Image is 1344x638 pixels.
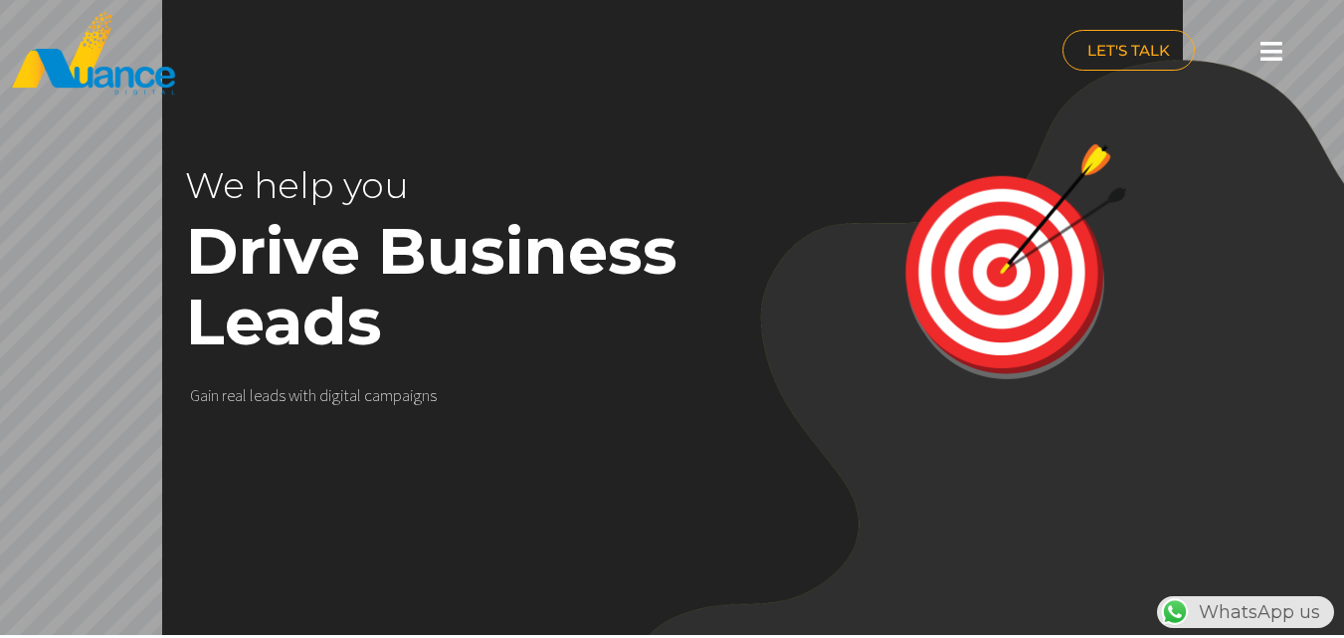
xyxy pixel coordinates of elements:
div: l [243,385,247,405]
div: g [413,385,422,405]
div: i [299,385,302,405]
rs-layer: We help you [185,150,627,221]
img: WhatsApp [1159,596,1191,628]
span: LET'S TALK [1087,43,1170,58]
div: h [308,385,316,405]
div: t [343,385,349,405]
div: e [227,385,235,405]
div: l [357,385,361,405]
a: WhatsAppWhatsApp us [1157,601,1334,623]
div: p [393,385,402,405]
a: LET'S TALK [1062,30,1195,71]
div: a [235,385,243,405]
div: n [422,385,430,405]
div: i [208,385,211,405]
div: s [279,385,286,405]
a: nuance-qatar_logo [10,10,663,97]
div: i [340,385,343,405]
div: w [288,385,299,405]
div: a [200,385,208,405]
div: d [270,385,279,405]
div: r [222,385,227,405]
div: G [190,385,200,405]
div: c [364,385,372,405]
div: WhatsApp us [1157,596,1334,628]
div: s [430,385,437,405]
div: d [319,385,328,405]
img: nuance-qatar_logo [10,10,177,97]
div: i [410,385,413,405]
div: t [302,385,308,405]
div: n [211,385,219,405]
div: i [328,385,331,405]
rs-layer: Drive Business Leads [186,216,744,357]
div: a [402,385,410,405]
div: m [380,385,393,405]
div: l [250,385,254,405]
div: a [262,385,270,405]
div: g [331,385,340,405]
div: a [372,385,380,405]
div: e [254,385,262,405]
div: a [349,385,357,405]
